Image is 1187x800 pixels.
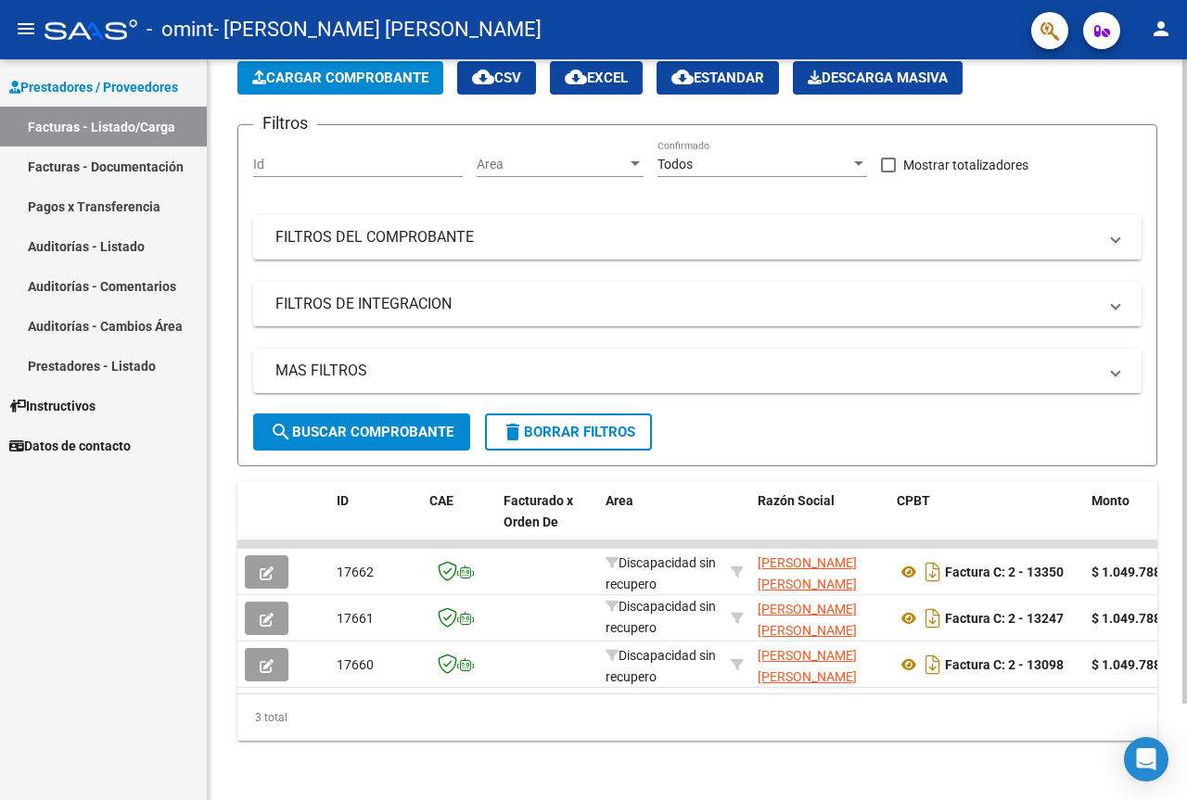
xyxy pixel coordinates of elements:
mat-icon: menu [15,18,37,40]
i: Descargar documento [921,650,945,679]
span: [PERSON_NAME] [PERSON_NAME] [758,648,857,684]
span: Discapacidad sin recupero [606,648,716,684]
mat-icon: search [270,421,292,443]
span: Instructivos [9,396,96,416]
button: Borrar Filtros [485,413,652,451]
mat-expansion-panel-header: FILTROS DEL COMPROBANTE [253,215,1142,260]
strong: Factura C: 2 - 13098 [945,657,1064,672]
mat-icon: cloud_download [565,66,587,88]
mat-panel-title: MAS FILTROS [275,361,1097,381]
span: - [PERSON_NAME] [PERSON_NAME] [213,9,542,50]
mat-panel-title: FILTROS DEL COMPROBANTE [275,227,1097,248]
div: Open Intercom Messenger [1124,737,1168,781]
i: Descargar documento [921,603,945,633]
mat-icon: cloud_download [671,66,694,88]
mat-icon: cloud_download [472,66,494,88]
i: Descargar documento [921,557,945,587]
mat-expansion-panel-header: MAS FILTROS [253,349,1142,393]
span: [PERSON_NAME] [PERSON_NAME] [758,555,857,591]
span: CSV [472,70,521,86]
datatable-header-cell: Area [598,481,723,563]
div: 27104600323 [758,599,882,638]
strong: $ 1.049.788,34 [1091,565,1179,579]
strong: $ 1.049.788,34 [1091,611,1179,626]
datatable-header-cell: Razón Social [750,481,889,563]
button: Estandar [657,61,779,95]
span: Area [477,157,627,172]
button: Cargar Comprobante [237,61,443,95]
button: EXCEL [550,61,643,95]
mat-icon: person [1150,18,1172,40]
span: Cargar Comprobante [252,70,428,86]
datatable-header-cell: Facturado x Orden De [496,481,598,563]
datatable-header-cell: CPBT [889,481,1084,563]
h3: Filtros [253,110,317,136]
datatable-header-cell: CAE [422,481,496,563]
span: Prestadores / Proveedores [9,77,178,97]
span: CAE [429,493,453,508]
div: 3 total [237,694,1157,741]
mat-expansion-panel-header: FILTROS DE INTEGRACION [253,282,1142,326]
span: ID [337,493,349,508]
span: 17660 [337,657,374,672]
span: - omint [147,9,213,50]
span: Datos de contacto [9,436,131,456]
strong: Factura C: 2 - 13247 [945,611,1064,626]
mat-panel-title: FILTROS DE INTEGRACION [275,294,1097,314]
span: Monto [1091,493,1130,508]
span: Todos [657,157,693,171]
span: CPBT [897,493,930,508]
span: Razón Social [758,493,835,508]
strong: $ 1.049.788,34 [1091,657,1179,672]
span: Discapacidad sin recupero [606,555,716,591]
datatable-header-cell: ID [329,481,422,563]
span: Area [606,493,633,508]
button: Buscar Comprobante [253,413,470,451]
span: Buscar Comprobante [270,424,453,440]
div: 27104600323 [758,645,882,684]
span: Borrar Filtros [502,424,635,440]
span: 17662 [337,565,374,579]
mat-icon: delete [502,421,524,443]
span: [PERSON_NAME] [PERSON_NAME] [758,602,857,638]
span: Facturado x Orden De [504,493,573,529]
span: Estandar [671,70,764,86]
button: CSV [457,61,536,95]
span: Discapacidad sin recupero [606,599,716,635]
div: 27104600323 [758,552,882,591]
span: EXCEL [565,70,628,86]
span: Descarga Masiva [808,70,948,86]
strong: Factura C: 2 - 13350 [945,565,1064,579]
span: Mostrar totalizadores [903,154,1028,176]
app-download-masive: Descarga masiva de comprobantes (adjuntos) [793,61,963,95]
button: Descarga Masiva [793,61,963,95]
span: 17661 [337,611,374,626]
